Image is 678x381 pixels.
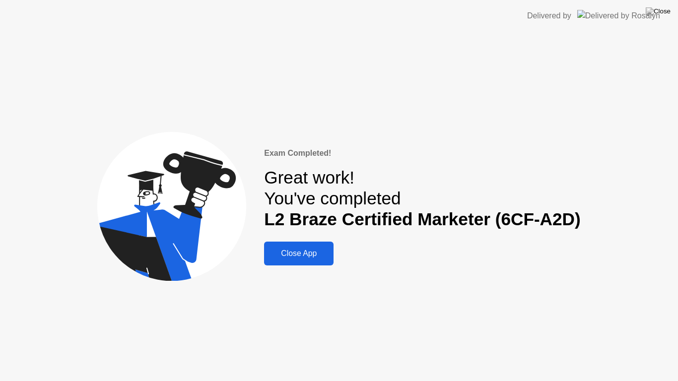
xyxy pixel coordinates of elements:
div: Close App [267,249,331,258]
div: Great work! You've completed [264,167,580,230]
div: Exam Completed! [264,147,580,159]
b: L2 Braze Certified Marketer (6CF-A2D) [264,209,580,229]
img: Close [646,7,671,15]
button: Close App [264,242,334,265]
div: Delivered by [527,10,571,22]
img: Delivered by Rosalyn [577,10,660,21]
